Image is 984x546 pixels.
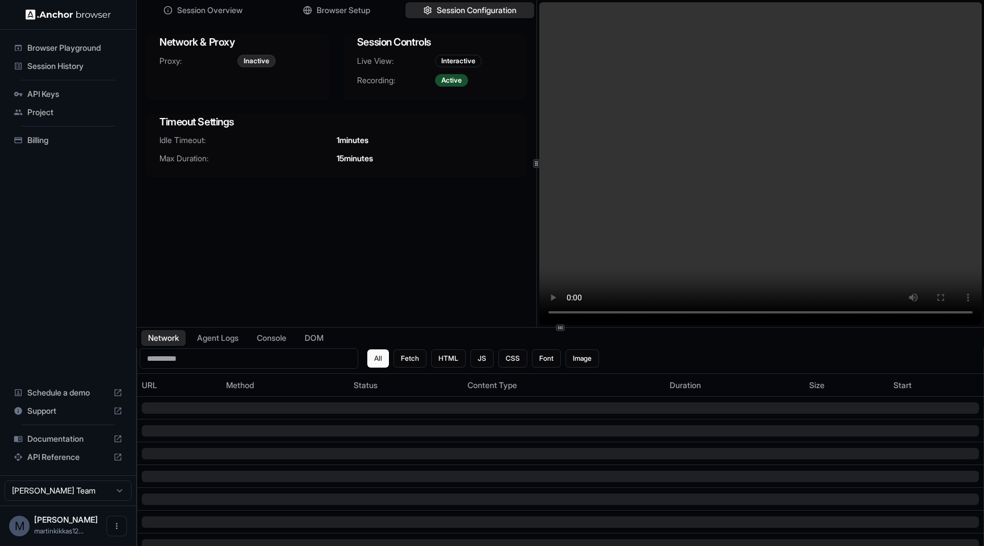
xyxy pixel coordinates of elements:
span: Proxy: [159,55,237,67]
button: JS [470,349,494,368]
span: Browser Setup [317,5,370,16]
div: Project [9,103,127,121]
span: Recording: [357,75,435,86]
span: Max Duration: [159,153,337,164]
div: Content Type [468,380,661,391]
div: M [9,516,30,536]
button: HTML [431,349,466,368]
div: URL [142,380,217,391]
div: API Keys [9,85,127,103]
button: Fetch [393,349,427,368]
div: Documentation [9,430,127,448]
span: Browser Playground [27,42,122,54]
span: Session History [27,60,122,72]
span: Live View: [357,55,435,67]
div: Status [354,380,458,391]
div: Session History [9,57,127,75]
span: Session Configuration [437,5,516,16]
div: Size [809,380,884,391]
span: Billing [27,135,122,146]
span: API Reference [27,451,109,463]
div: API Reference [9,448,127,466]
div: Browser Playground [9,39,127,57]
span: martinkikkas12@gmail.com [34,527,84,535]
button: Font [532,349,561,368]
h3: Session Controls [357,34,514,50]
h3: Network & Proxy [159,34,316,50]
span: 15 minutes [337,153,373,164]
button: Agent Logs [190,330,245,346]
button: Console [250,330,293,346]
div: Interactive [435,55,482,67]
div: Inactive [237,55,276,67]
div: Method [226,380,345,391]
h3: Timeout Settings [159,114,514,130]
div: Support [9,402,127,420]
div: Active [435,74,468,87]
button: Network [141,330,186,346]
div: Start [893,380,979,391]
span: Documentation [27,433,109,445]
button: Open menu [106,516,127,536]
button: DOM [298,330,330,346]
span: Schedule a demo [27,387,109,398]
button: Image [565,349,599,368]
span: Session Overview [177,5,243,16]
span: API Keys [27,88,122,100]
img: Anchor Logo [26,9,111,20]
span: Martin Kikkas [34,515,98,524]
div: Billing [9,131,127,149]
button: CSS [498,349,527,368]
div: Duration [670,380,800,391]
button: All [367,349,389,368]
span: Idle Timeout: [159,135,337,146]
span: Support [27,405,109,417]
span: 1 minutes [337,135,368,146]
div: Schedule a demo [9,384,127,402]
span: Project [27,107,122,118]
